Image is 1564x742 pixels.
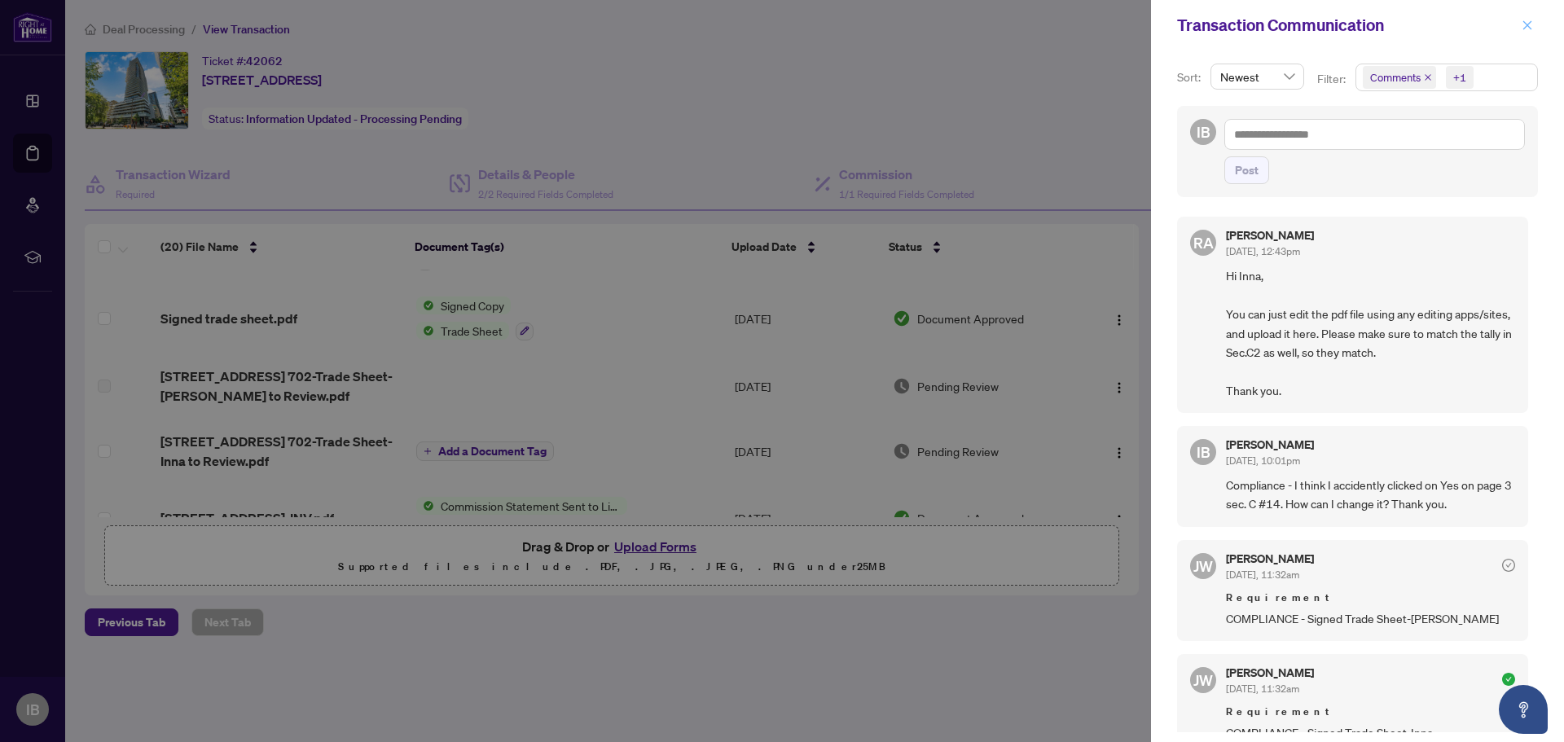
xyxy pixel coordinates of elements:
h5: [PERSON_NAME] [1226,439,1314,450]
span: COMPLIANCE - Signed Trade Sheet-[PERSON_NAME] [1226,609,1515,628]
span: Newest [1220,64,1294,89]
span: [DATE], 11:32am [1226,683,1299,695]
span: [DATE], 11:32am [1226,569,1299,581]
h5: [PERSON_NAME] [1226,553,1314,564]
button: Post [1224,156,1269,184]
h5: [PERSON_NAME] [1226,667,1314,678]
p: Filter: [1317,70,1348,88]
span: close [1424,73,1432,81]
span: Compliance - I think I accidently clicked on Yes on page 3 sec. C #14. How can I change it? Thank... [1226,476,1515,514]
h5: [PERSON_NAME] [1226,230,1314,241]
span: Hi Inna, You can just edit the pdf file using any editing apps/sites, and upload it here. Please ... [1226,266,1515,400]
span: JW [1193,555,1213,577]
span: Requirement [1226,590,1515,606]
span: JW [1193,669,1213,692]
span: RA [1193,231,1214,254]
span: IB [1197,121,1210,143]
span: [DATE], 12:43pm [1226,245,1300,257]
span: close [1522,20,1533,31]
span: COMPLIANCE - Signed Trade Sheet-Inna [1226,723,1515,742]
p: Sort: [1177,68,1204,86]
span: check-circle [1502,673,1515,686]
button: Open asap [1499,685,1548,734]
span: check-circle [1502,559,1515,572]
div: +1 [1453,69,1466,86]
span: Comments [1370,69,1421,86]
span: Requirement [1226,704,1515,720]
span: [DATE], 10:01pm [1226,454,1300,467]
span: Comments [1363,66,1436,89]
div: Transaction Communication [1177,13,1517,37]
span: IB [1197,441,1210,463]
